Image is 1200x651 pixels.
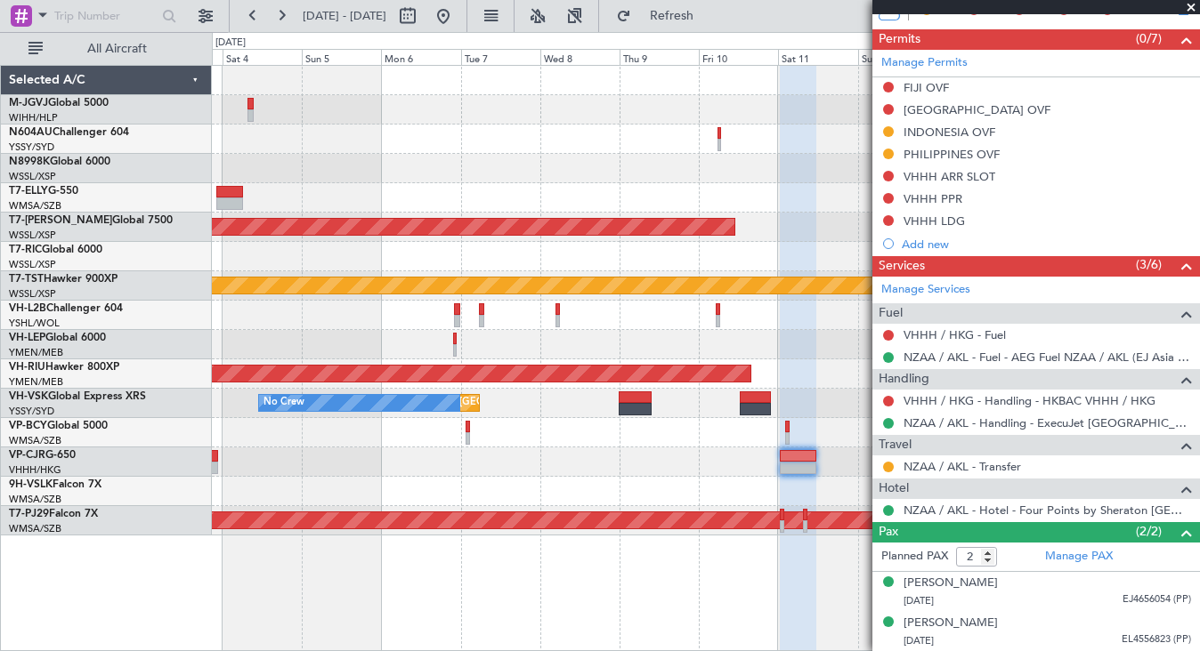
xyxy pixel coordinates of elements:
[9,509,49,519] span: T7-PJ29
[223,49,302,65] div: Sat 4
[9,391,48,402] span: VH-VSK
[9,157,50,167] span: N8998K
[9,141,54,154] a: YSSY/SYD
[858,49,937,65] div: Sun 12
[904,327,1006,342] a: VHHH / HKG - Fuel
[9,98,109,108] a: M-JGVJGlobal 5000
[9,522,61,535] a: WMSA/SZB
[9,362,119,373] a: VH-RIUHawker 800XP
[1122,632,1191,647] span: EL4556823 (PP)
[881,54,968,72] a: Manage Permits
[9,375,63,389] a: YMEN/MEB
[9,127,129,138] a: N604AUChallenger 604
[215,36,246,51] div: [DATE]
[9,303,46,314] span: VH-L2B
[381,49,460,65] div: Mon 6
[9,127,53,138] span: N604AU
[881,548,948,566] label: Planned PAX
[1123,592,1191,607] span: EJ4656054 (PP)
[9,346,63,359] a: YMEN/MEB
[9,333,106,343] a: VH-LEPGlobal 6000
[904,502,1191,518] a: NZAA / AKL - Hotel - Four Points by Sheraton [GEOGRAPHIC_DATA] [GEOGRAPHIC_DATA] / [GEOGRAPHIC_DATA]
[264,390,304,416] div: No Crew
[9,245,42,255] span: T7-RIC
[879,435,912,455] span: Travel
[879,256,925,277] span: Services
[54,3,157,29] input: Trip Number
[9,450,45,461] span: VP-CJR
[635,10,709,22] span: Refresh
[904,102,1050,117] div: [GEOGRAPHIC_DATA] OVF
[9,479,53,490] span: 9H-VSLK
[904,350,1191,365] a: NZAA / AKL - Fuel - AEG Fuel NZAA / AKL (EJ Asia Only)
[302,49,381,65] div: Sun 5
[540,49,620,65] div: Wed 8
[904,575,998,592] div: [PERSON_NAME]
[904,393,1155,408] a: VHHH / HKG - Handling - HKBAC VHHH / HKG
[9,199,61,213] a: WMSA/SZB
[904,615,998,632] div: [PERSON_NAME]
[9,405,54,418] a: YSSY/SYD
[904,191,962,206] div: VHHH PPR
[9,186,78,197] a: T7-ELLYG-550
[20,35,193,63] button: All Aircraft
[9,157,110,167] a: N8998KGlobal 6000
[904,213,965,229] div: VHHH LDG
[9,274,44,285] span: T7-TST
[9,258,56,271] a: WSSL/XSP
[9,317,60,330] a: YSHL/WOL
[904,125,995,140] div: INDONESIA OVF
[904,634,934,647] span: [DATE]
[1136,29,1162,48] span: (0/7)
[9,362,45,373] span: VH-RIU
[9,450,76,461] a: VP-CJRG-650
[9,421,108,431] a: VP-BCYGlobal 5000
[879,303,903,324] span: Fuel
[9,186,48,197] span: T7-ELLY
[9,229,56,242] a: WSSL/XSP
[9,245,102,255] a: T7-RICGlobal 6000
[904,594,934,607] span: [DATE]
[9,421,47,431] span: VP-BCY
[904,169,995,184] div: VHHH ARR SLOT
[879,478,909,499] span: Hotel
[9,111,58,125] a: WIHH/HLP
[879,29,920,50] span: Permits
[9,98,48,108] span: M-JGVJ
[879,369,929,390] span: Handling
[9,391,146,402] a: VH-VSKGlobal Express XRS
[303,8,386,24] span: [DATE] - [DATE]
[902,237,1191,252] div: Add new
[904,147,1000,162] div: PHILIPPINES OVF
[461,49,540,65] div: Tue 7
[9,215,173,226] a: T7-[PERSON_NAME]Global 7500
[879,522,898,542] span: Pax
[9,509,98,519] a: T7-PJ29Falcon 7X
[9,479,101,490] a: 9H-VSLKFalcon 7X
[9,215,112,226] span: T7-[PERSON_NAME]
[904,459,1021,474] a: NZAA / AKL - Transfer
[699,49,778,65] div: Fri 10
[9,274,118,285] a: T7-TSTHawker 900XP
[9,493,61,506] a: WMSA/SZB
[620,49,699,65] div: Thu 9
[9,333,45,343] span: VH-LEP
[608,2,715,30] button: Refresh
[9,170,56,183] a: WSSL/XSP
[904,415,1191,430] a: NZAA / AKL - Handling - ExecuJet [GEOGRAPHIC_DATA] FBO NZAA / [GEOGRAPHIC_DATA]
[1136,522,1162,541] span: (2/2)
[9,463,61,477] a: VHHH/HKG
[46,43,188,55] span: All Aircraft
[778,49,857,65] div: Sat 11
[1136,255,1162,274] span: (3/6)
[9,434,61,447] a: WMSA/SZB
[904,80,949,95] div: FIJI OVF
[881,281,970,299] a: Manage Services
[1045,548,1113,566] a: Manage PAX
[9,303,123,314] a: VH-L2BChallenger 604
[9,287,56,301] a: WSSL/XSP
